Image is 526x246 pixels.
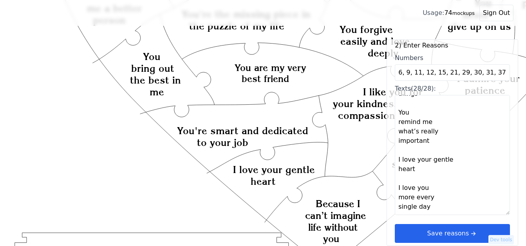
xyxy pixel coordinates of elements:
div: Texts [395,84,510,93]
text: your kindness and [333,98,420,109]
text: deeply [368,47,398,59]
text: life without [308,222,358,233]
text: can’t imagine [305,210,366,221]
text: I admire your [457,73,520,84]
text: easily and love [340,35,410,47]
text: the best in [130,74,181,86]
text: person [93,15,126,26]
text: You're smart and dedicated [177,125,308,137]
button: Save reasonsarrow right short [395,224,510,243]
text: heart [251,175,276,187]
div: 74 [423,8,475,18]
text: You forgive [340,24,393,35]
text: I like you for [363,86,423,98]
text: compassion [338,109,395,121]
small: mockups [452,10,475,16]
button: Sign Out [479,5,513,21]
span: Usage: [423,9,444,16]
button: Dev tools [488,235,514,244]
svg: arrow right short [469,229,477,238]
input: Numbers [395,64,510,81]
label: 2) Enter Reasons [395,41,510,50]
textarea: Texts(28/28): [395,95,510,215]
text: bring out [131,62,174,74]
text: best friend [242,73,289,85]
text: you [323,233,339,244]
text: You are my very [235,62,306,73]
text: I love your gentle [233,164,315,175]
text: the puzzle of my life [189,20,284,32]
text: to your job [197,137,248,148]
span: (28/28): [411,85,436,92]
text: Because I [316,199,360,210]
div: Numbers [395,53,510,63]
text: me [150,86,164,98]
text: You [143,51,161,62]
text: give up on us [448,20,511,32]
